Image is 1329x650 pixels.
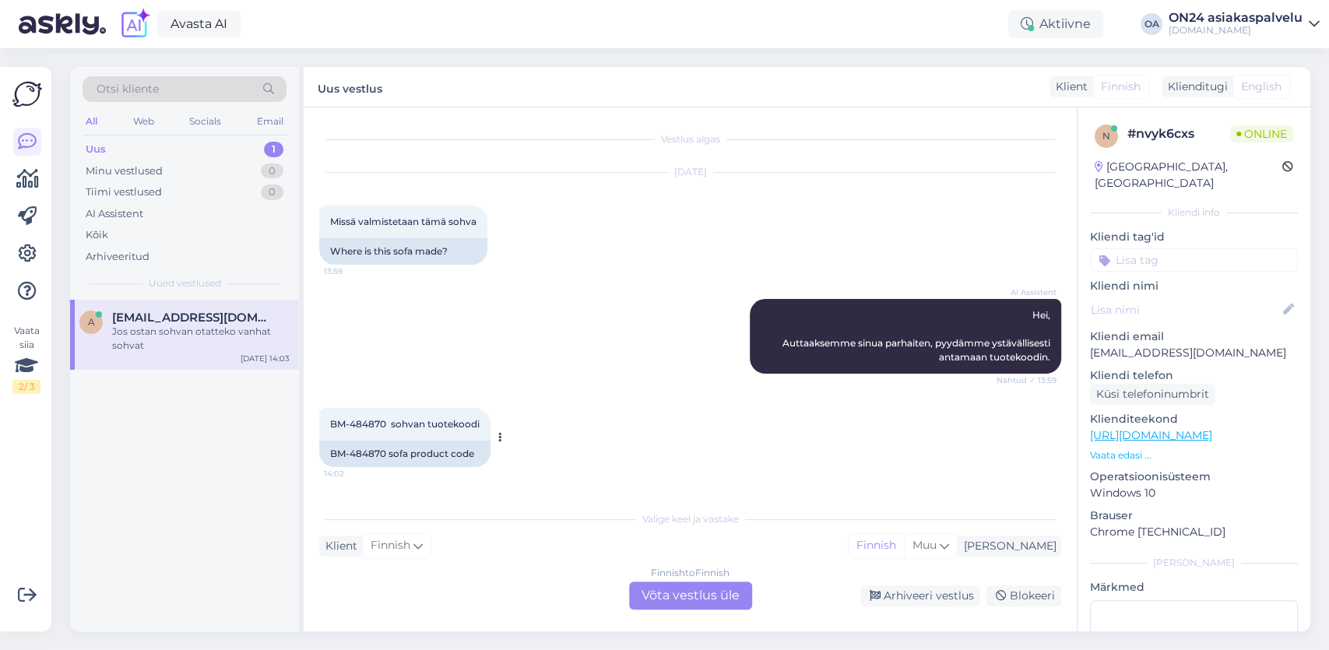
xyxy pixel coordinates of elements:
span: n [1102,130,1110,142]
input: Lisa tag [1090,248,1298,272]
p: [EMAIL_ADDRESS][DOMAIN_NAME] [1090,345,1298,361]
div: Vaata siia [12,324,40,394]
span: Finnish [371,537,410,554]
div: Valige keel ja vastake [319,512,1061,526]
span: Finnish [1101,79,1141,95]
span: English [1241,79,1282,95]
span: AI Assistent [998,286,1057,298]
div: BM-484870 sofa product code [319,441,490,467]
div: [DATE] [319,165,1061,179]
div: Where is this sofa made? [319,238,487,265]
p: Kliendi telefon [1090,367,1298,384]
div: AI Assistent [86,206,143,222]
div: [DATE] 14:03 [241,353,290,364]
span: 14:02 [324,468,382,480]
span: Nähtud ✓ 13:59 [997,374,1057,386]
span: BM-484870 sohvan tuotekoodi [330,418,480,430]
span: 13:59 [324,265,382,277]
span: a [88,316,95,328]
div: Kliendi info [1090,206,1298,220]
p: Windows 10 [1090,485,1298,501]
div: Uus [86,142,106,157]
div: Arhiveeritud [86,249,149,265]
img: explore-ai [118,8,151,40]
p: Kliendi nimi [1090,278,1298,294]
span: Muu [912,538,937,552]
div: Tiimi vestlused [86,184,162,200]
div: Blokeeri [986,585,1061,606]
div: [DOMAIN_NAME] [1169,24,1303,37]
span: Online [1230,125,1293,142]
a: [URL][DOMAIN_NAME] [1090,428,1212,442]
div: ON24 asiakaspalvelu [1169,12,1303,24]
div: 2 / 3 [12,380,40,394]
p: Operatsioonisüsteem [1090,469,1298,485]
div: Jos ostan sohvan otatteko vanhat sohvat [112,325,290,353]
span: Otsi kliente [97,81,159,97]
div: [GEOGRAPHIC_DATA], [GEOGRAPHIC_DATA] [1095,159,1282,191]
div: 0 [261,163,283,179]
div: Klient [319,538,357,554]
p: Brauser [1090,508,1298,524]
div: All [83,111,100,132]
span: akia.kiviniemi@gmail.co [112,311,274,325]
div: Socials [186,111,224,132]
div: # nvyk6cxs [1127,125,1230,143]
div: Email [254,111,287,132]
div: Web [130,111,157,132]
div: Minu vestlused [86,163,163,179]
p: Chrome [TECHNICAL_ID] [1090,524,1298,540]
div: Aktiivne [1008,10,1103,38]
div: 0 [261,184,283,200]
p: Klienditeekond [1090,411,1298,427]
div: Klient [1049,79,1088,95]
a: Avasta AI [157,11,241,37]
label: Uus vestlus [318,76,382,97]
div: Küsi telefoninumbrit [1090,384,1215,405]
div: Kõik [86,227,108,243]
p: Märkmed [1090,579,1298,596]
div: Arhiveeri vestlus [860,585,980,606]
div: Võta vestlus üle [629,581,752,610]
div: OA [1141,13,1162,35]
div: 1 [264,142,283,157]
div: Finnish [849,534,904,557]
input: Lisa nimi [1091,301,1280,318]
div: Klienditugi [1162,79,1228,95]
img: Askly Logo [12,79,42,109]
div: [PERSON_NAME] [1090,556,1298,570]
a: ON24 asiakaspalvelu[DOMAIN_NAME] [1169,12,1320,37]
div: Vestlus algas [319,132,1061,146]
div: Finnish to Finnish [651,566,730,580]
p: Kliendi tag'id [1090,229,1298,245]
span: Uued vestlused [149,276,221,290]
span: Missä valmistetaan tämä sohva [330,216,476,227]
p: Kliendi email [1090,329,1298,345]
p: Vaata edasi ... [1090,448,1298,462]
div: [PERSON_NAME] [958,538,1057,554]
